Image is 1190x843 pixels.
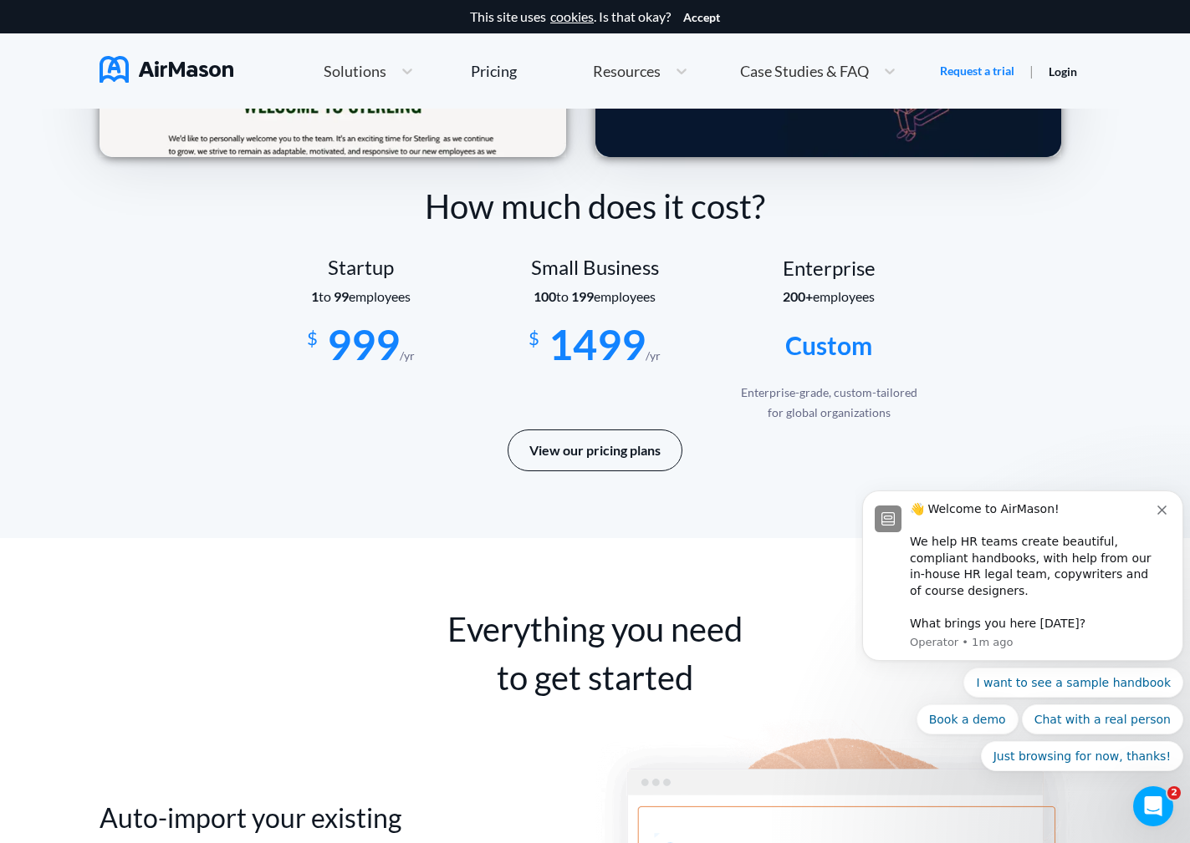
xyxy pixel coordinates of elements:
img: AirMason Logo [100,56,233,83]
section: employees [244,289,478,304]
span: Resources [593,63,661,79]
iframe: Intercom notifications message [855,362,1190,798]
span: $ [529,321,539,348]
span: 999 [327,319,400,369]
a: Login [1049,64,1077,79]
button: Accept cookies [683,11,720,24]
b: 100 [534,288,556,304]
span: Solutions [324,63,386,79]
iframe: Intercom live chat [1133,786,1173,826]
a: Pricing [471,56,517,86]
div: Everything you need to get started [442,605,749,702]
b: 199 [571,288,594,304]
span: to [534,288,594,304]
div: Enterprise-grade, custom-tailored for global organizations [735,383,922,423]
div: How much does it cost? [100,182,1090,231]
section: employees [712,289,947,304]
span: | [1029,63,1034,79]
span: $ [307,321,318,348]
section: employees [478,289,712,304]
a: Request a trial [940,63,1014,79]
b: 200+ [783,288,813,304]
div: Small Business [478,256,712,279]
div: Startup [244,256,478,279]
b: 1 [311,288,319,304]
button: View our pricing plans [508,429,682,471]
span: 2 [1167,786,1181,800]
div: Enterprise [712,256,947,280]
span: /yr [400,348,415,363]
span: 1499 [549,319,646,369]
a: cookies [550,9,594,24]
b: 99 [334,288,349,304]
div: Custom [712,322,947,369]
span: Case Studies & FAQ [740,63,869,79]
span: /yr [646,348,661,363]
span: to [311,288,349,304]
div: Pricing [471,63,517,79]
